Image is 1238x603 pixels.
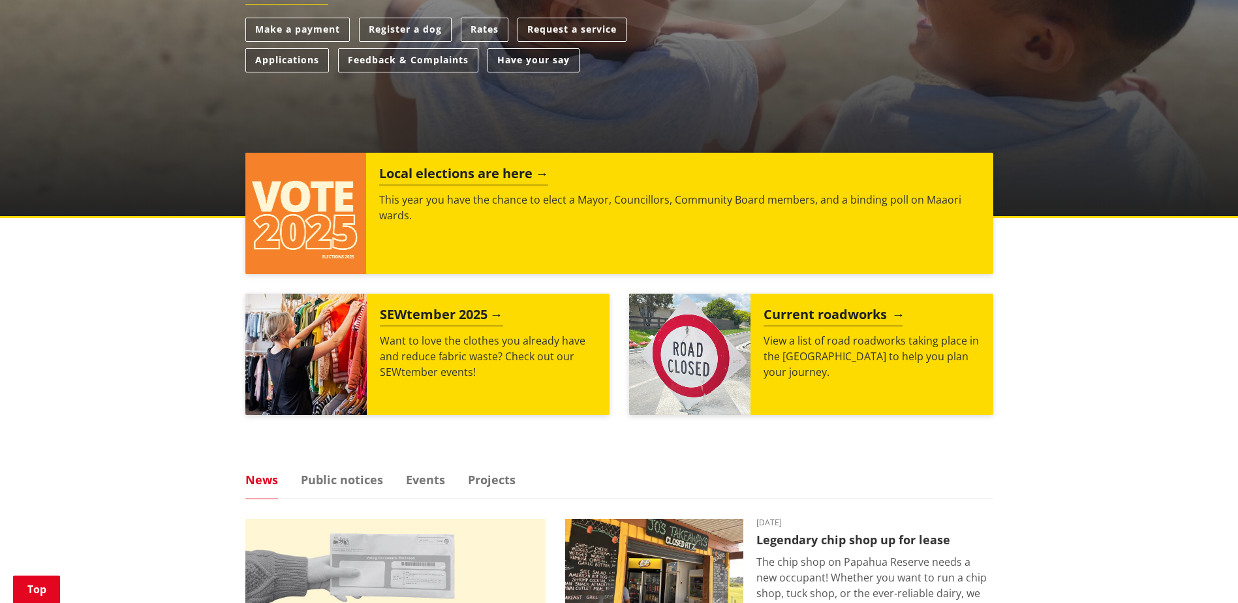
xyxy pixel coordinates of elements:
[245,474,278,486] a: News
[301,474,383,486] a: Public notices
[379,192,980,223] p: This year you have the chance to elect a Mayor, Councillors, Community Board members, and a bindi...
[13,576,60,603] a: Top
[359,18,452,42] a: Register a dog
[379,166,548,185] h2: Local elections are here
[764,307,903,326] h2: Current roadworks
[380,307,503,326] h2: SEWtember 2025
[245,153,367,274] img: Vote 2025
[756,533,993,548] h3: Legendary chip shop up for lease
[468,474,516,486] a: Projects
[518,18,627,42] a: Request a service
[338,48,478,72] a: Feedback & Complaints
[461,18,508,42] a: Rates
[245,18,350,42] a: Make a payment
[245,294,367,415] img: SEWtember
[1178,548,1225,595] iframe: Messenger Launcher
[764,333,980,380] p: View a list of road roadworks taking place in the [GEOGRAPHIC_DATA] to help you plan your journey.
[756,519,993,527] time: [DATE]
[380,333,596,380] p: Want to love the clothes you already have and reduce fabric waste? Check out our SEWtember events!
[406,474,445,486] a: Events
[245,48,329,72] a: Applications
[245,294,610,415] a: SEWtember 2025 Want to love the clothes you already have and reduce fabric waste? Check out our S...
[487,48,580,72] a: Have your say
[629,294,993,415] a: Current roadworks View a list of road roadworks taking place in the [GEOGRAPHIC_DATA] to help you...
[629,294,751,415] img: Road closed sign
[245,153,993,274] a: Local elections are here This year you have the chance to elect a Mayor, Councillors, Community B...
